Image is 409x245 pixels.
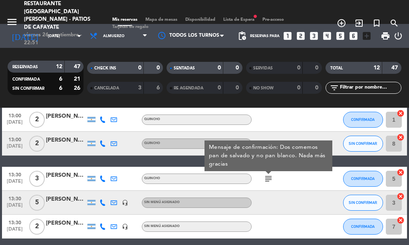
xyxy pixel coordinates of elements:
[397,109,405,117] i: cancel
[144,225,180,228] span: Sin menú asignado
[108,18,141,22] span: Mis reservas
[349,141,377,146] span: SIN CONFIRMAR
[236,85,240,91] strong: 0
[12,65,38,69] span: RESERVADAS
[339,83,401,92] input: Filtrar por nombre...
[349,200,377,205] span: SIN CONFIRMAR
[397,192,405,200] i: cancel
[397,168,405,176] i: cancel
[282,31,293,41] i: looks_one
[157,65,161,71] strong: 0
[12,77,40,81] span: CONFIRMADA
[354,18,364,28] i: exit_to_app
[209,143,328,168] div: Mensaje de confirmación: Dos comemos pan de salvado y no pan blanco. Nada más gracias
[381,31,390,41] span: print
[12,87,44,91] span: SIN CONFIRMAR
[391,65,399,71] strong: 47
[343,195,383,211] button: SIN CONFIRMAR
[250,34,280,38] span: Reservas para
[297,65,300,71] strong: 0
[5,134,25,144] span: 13:00
[5,179,25,188] span: [DATE]
[74,31,84,41] i: arrow_drop_down
[29,195,45,211] span: 5
[138,85,141,91] strong: 3
[351,176,375,181] span: CONFIRMADA
[5,144,25,153] span: [DATE]
[29,136,45,152] span: 2
[144,177,160,180] span: Quincho
[397,133,405,141] i: cancel
[103,34,125,38] span: Almuerzo
[372,18,381,28] i: turned_in_not
[343,136,383,152] button: SIN CONFIRMAR
[46,219,86,228] div: [PERSON_NAME]
[5,194,25,203] span: 13:30
[335,31,345,41] i: looks_5
[59,85,62,91] strong: 6
[219,18,258,22] span: Lista de Espera
[343,112,383,128] button: CONFIRMADA
[46,112,86,121] div: [PERSON_NAME]
[157,85,161,91] strong: 6
[393,31,403,41] i: power_settings_new
[397,216,405,224] i: cancel
[337,18,346,28] i: add_circle_outline
[122,200,128,206] i: headset_mic
[6,16,18,28] i: menu
[315,85,320,91] strong: 0
[237,31,247,41] span: pending_actions
[144,142,160,145] span: Quincho
[144,201,180,204] span: Sin menú asignado
[74,76,82,82] strong: 21
[6,16,18,31] button: menu
[5,170,25,179] span: 13:30
[343,219,383,235] button: CONFIRMADA
[138,65,141,71] strong: 0
[5,217,25,227] span: 13:30
[253,86,274,90] span: NO SHOW
[218,85,221,91] strong: 0
[174,66,195,70] span: SENTADAS
[29,112,45,128] span: 2
[330,83,339,93] i: filter_list
[322,31,332,41] i: looks_4
[94,86,119,90] span: CANCELADA
[218,65,221,71] strong: 0
[59,76,62,82] strong: 6
[29,171,45,187] span: 3
[5,120,25,129] span: [DATE]
[5,203,25,212] span: [DATE]
[5,227,25,236] span: [DATE]
[181,18,219,22] span: Disponibilidad
[46,195,86,204] div: [PERSON_NAME],
[253,14,258,19] span: fiber_manual_record
[296,31,306,41] i: looks_two
[46,136,86,145] div: [PERSON_NAME]
[46,171,86,180] div: [PERSON_NAME]
[258,18,288,22] span: Pre-acceso
[74,64,82,69] strong: 47
[6,28,44,44] i: [DATE]
[315,65,320,71] strong: 0
[5,111,25,120] span: 13:00
[253,66,273,70] span: SERVIDAS
[389,18,399,28] i: search
[29,219,45,235] span: 2
[264,174,273,184] i: subject
[330,66,343,70] span: TOTAL
[94,66,116,70] span: CHECK INS
[141,18,181,22] span: Mapa de mesas
[343,171,383,187] button: CONFIRMADA
[56,64,62,69] strong: 12
[236,65,240,71] strong: 0
[144,118,160,121] span: Quincho
[361,31,372,41] i: add_box
[297,85,300,91] strong: 0
[351,224,375,229] span: CONFIRMADA
[74,85,82,91] strong: 26
[122,223,128,230] i: headset_mic
[393,24,403,48] div: LOG OUT
[351,117,375,122] span: CONFIRMADA
[348,31,359,41] i: looks_6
